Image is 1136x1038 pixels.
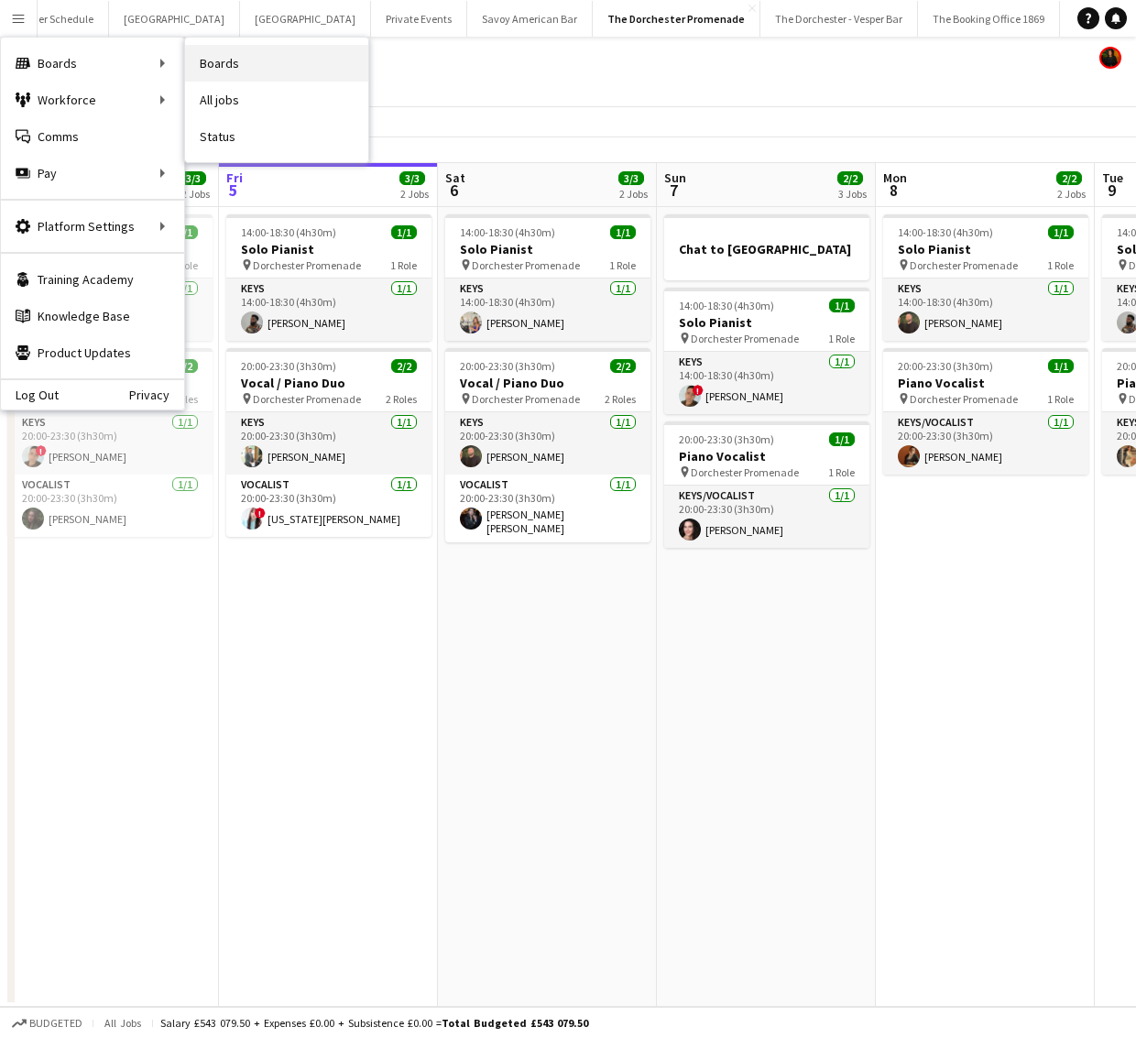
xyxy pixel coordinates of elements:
[400,187,429,201] div: 2 Jobs
[664,214,869,280] div: Chat to [GEOGRAPHIC_DATA]
[837,171,863,185] span: 2/2
[679,299,774,312] span: 14:00-18:30 (4h30m)
[1,118,184,155] a: Comms
[664,241,869,257] h3: Chat to [GEOGRAPHIC_DATA]
[828,332,855,345] span: 1 Role
[664,352,869,414] app-card-role: Keys1/114:00-18:30 (4h30m)![PERSON_NAME]
[664,421,869,548] app-job-card: 20:00-23:30 (3h30m)1/1Piano Vocalist Dorchester Promenade1 RoleKeys/Vocalist1/120:00-23:30 (3h30m...
[185,118,368,155] a: Status
[391,359,417,373] span: 2/2
[445,412,650,475] app-card-role: Keys1/120:00-23:30 (3h30m)[PERSON_NAME]
[1,45,184,82] div: Boards
[101,1016,145,1030] span: All jobs
[1,298,184,334] a: Knowledge Base
[1,155,184,191] div: Pay
[241,359,336,373] span: 20:00-23:30 (3h30m)
[1099,47,1121,69] app-user-avatar: Celine Amara
[226,279,431,341] app-card-role: Keys1/114:00-18:30 (4h30m)[PERSON_NAME]
[883,241,1088,257] h3: Solo Pianist
[180,171,206,185] span: 3/3
[460,225,555,239] span: 14:00-18:30 (4h30m)
[9,1013,85,1033] button: Budgeted
[224,180,243,201] span: 5
[1048,225,1074,239] span: 1/1
[898,225,993,239] span: 14:00-18:30 (4h30m)
[661,180,686,201] span: 7
[391,225,417,239] span: 1/1
[445,348,650,542] app-job-card: 20:00-23:30 (3h30m)2/2Vocal / Piano Duo Dorchester Promenade2 RolesKeys1/120:00-23:30 (3h30m)[PER...
[1047,258,1074,272] span: 1 Role
[1,334,184,371] a: Product Updates
[679,432,774,446] span: 20:00-23:30 (3h30m)
[829,299,855,312] span: 1/1
[445,214,650,341] app-job-card: 14:00-18:30 (4h30m)1/1Solo Pianist Dorchester Promenade1 RoleKeys1/114:00-18:30 (4h30m)[PERSON_NAME]
[828,465,855,479] span: 1 Role
[691,332,799,345] span: Dorchester Promenade
[226,375,431,391] h3: Vocal / Piano Duo
[445,475,650,542] app-card-role: Vocalist1/120:00-23:30 (3h30m)[PERSON_NAME] [PERSON_NAME]
[467,1,593,37] button: Savoy American Bar
[1056,171,1082,185] span: 2/2
[898,359,993,373] span: 20:00-23:30 (3h30m)
[1099,180,1123,201] span: 9
[883,412,1088,475] app-card-role: Keys/Vocalist1/120:00-23:30 (3h30m)[PERSON_NAME]
[609,258,636,272] span: 1 Role
[1048,359,1074,373] span: 1/1
[7,348,213,537] app-job-card: 20:00-23:30 (3h30m)2/2Vocal / Piano Duo Dorchester Promenade2 RolesKeys1/120:00-23:30 (3h30m)![PE...
[253,258,361,272] span: Dorchester Promenade
[883,169,907,186] span: Mon
[129,388,184,402] a: Privacy
[760,1,918,37] button: The Dorchester - Vesper Bar
[445,169,465,186] span: Sat
[883,375,1088,391] h3: Piano Vocalist
[390,258,417,272] span: 1 Role
[226,214,431,341] app-job-card: 14:00-18:30 (4h30m)1/1Solo Pianist Dorchester Promenade1 RoleKeys1/114:00-18:30 (4h30m)[PERSON_NAME]
[610,225,636,239] span: 1/1
[664,448,869,464] h3: Piano Vocalist
[883,214,1088,341] app-job-card: 14:00-18:30 (4h30m)1/1Solo Pianist Dorchester Promenade1 RoleKeys1/114:00-18:30 (4h30m)[PERSON_NAME]
[226,241,431,257] h3: Solo Pianist
[226,348,431,537] app-job-card: 20:00-23:30 (3h30m)2/2Vocal / Piano Duo Dorchester Promenade2 RolesKeys1/120:00-23:30 (3h30m)[PER...
[664,486,869,548] app-card-role: Keys/Vocalist1/120:00-23:30 (3h30m)[PERSON_NAME]
[241,225,336,239] span: 14:00-18:30 (4h30m)
[880,180,907,201] span: 8
[445,375,650,391] h3: Vocal / Piano Duo
[910,392,1018,406] span: Dorchester Promenade
[7,412,213,475] app-card-role: Keys1/120:00-23:30 (3h30m)![PERSON_NAME]
[1,388,59,402] a: Log Out
[664,288,869,414] app-job-card: 14:00-18:30 (4h30m)1/1Solo Pianist Dorchester Promenade1 RoleKeys1/114:00-18:30 (4h30m)![PERSON_N...
[226,412,431,475] app-card-role: Keys1/120:00-23:30 (3h30m)[PERSON_NAME]
[240,1,371,37] button: [GEOGRAPHIC_DATA]
[619,187,648,201] div: 2 Jobs
[883,348,1088,475] app-job-card: 20:00-23:30 (3h30m)1/1Piano Vocalist Dorchester Promenade1 RoleKeys/Vocalist1/120:00-23:30 (3h30m...
[664,314,869,331] h3: Solo Pianist
[109,1,240,37] button: [GEOGRAPHIC_DATA]
[181,187,210,201] div: 2 Jobs
[1057,187,1086,201] div: 2 Jobs
[442,1016,588,1030] span: Total Budgeted £543 079.50
[460,359,555,373] span: 20:00-23:30 (3h30m)
[664,169,686,186] span: Sun
[386,392,417,406] span: 2 Roles
[610,359,636,373] span: 2/2
[226,475,431,537] app-card-role: Vocalist1/120:00-23:30 (3h30m)![US_STATE][PERSON_NAME]
[1102,169,1123,186] span: Tue
[445,279,650,341] app-card-role: Keys1/114:00-18:30 (4h30m)[PERSON_NAME]
[445,241,650,257] h3: Solo Pianist
[253,392,361,406] span: Dorchester Promenade
[7,475,213,537] app-card-role: Vocalist1/120:00-23:30 (3h30m)[PERSON_NAME]
[829,432,855,446] span: 1/1
[693,385,704,396] span: !
[883,279,1088,341] app-card-role: Keys1/114:00-18:30 (4h30m)[PERSON_NAME]
[1,208,184,245] div: Platform Settings
[255,508,266,519] span: !
[605,392,636,406] span: 2 Roles
[618,171,644,185] span: 3/3
[442,180,465,201] span: 6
